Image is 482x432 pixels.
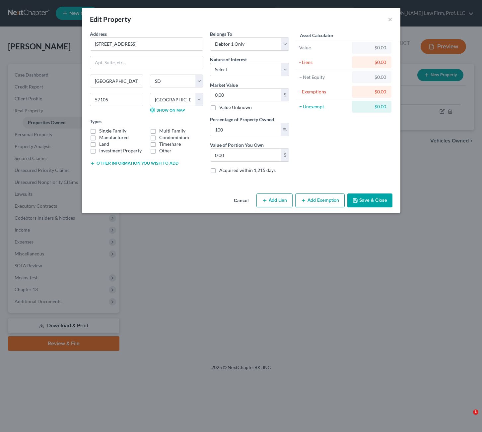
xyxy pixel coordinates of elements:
label: Manufactured [99,134,129,141]
label: Value of Portion You Own [210,141,264,148]
label: Investment Property [99,147,142,154]
div: % [281,123,289,136]
button: Add Exemption [295,193,345,207]
a: Show on Map [150,107,185,113]
label: Other [159,147,172,154]
button: Save & Close [347,193,392,207]
label: Multi Family [159,128,185,134]
input: Apt, Suite, etc... [90,56,203,69]
span: Address [90,31,107,37]
label: Value Unknown [219,104,252,111]
div: $0.00 [357,59,386,66]
div: Value [299,44,349,51]
label: Single Family [99,128,126,134]
button: Add Lien [256,193,293,207]
button: × [388,15,392,23]
span: 1 [473,409,478,415]
div: $0.00 [357,74,386,81]
button: Cancel [229,194,254,207]
input: Enter address... [90,38,203,50]
label: Market Value [210,81,238,88]
div: - Exemptions [299,88,349,95]
label: Types [90,118,102,125]
label: Asset Calculator [300,32,334,39]
input: 0.00 [210,149,281,161]
input: Enter city... [90,75,143,87]
label: Land [99,141,109,147]
div: $0.00 [357,88,386,95]
label: Nature of Interest [210,56,247,63]
label: Acquired within 1,215 days [219,167,276,174]
label: Percentage of Property Owned [210,116,274,123]
input: Enter zip... [90,93,143,106]
input: 0.00 [210,123,281,136]
iframe: Intercom live chat [459,409,475,425]
div: = Net Equity [299,74,349,81]
input: 0.00 [210,89,281,101]
div: = Unexempt [299,103,349,110]
label: Condominium [159,134,189,141]
div: $ [281,89,289,101]
div: - Liens [299,59,349,66]
div: $ [281,149,289,161]
div: $0.00 [357,103,386,110]
label: Timeshare [159,141,181,147]
span: Belongs To [210,31,232,37]
button: Other information you wish to add [90,161,178,166]
div: Edit Property [90,15,131,24]
div: $0.00 [357,44,386,51]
